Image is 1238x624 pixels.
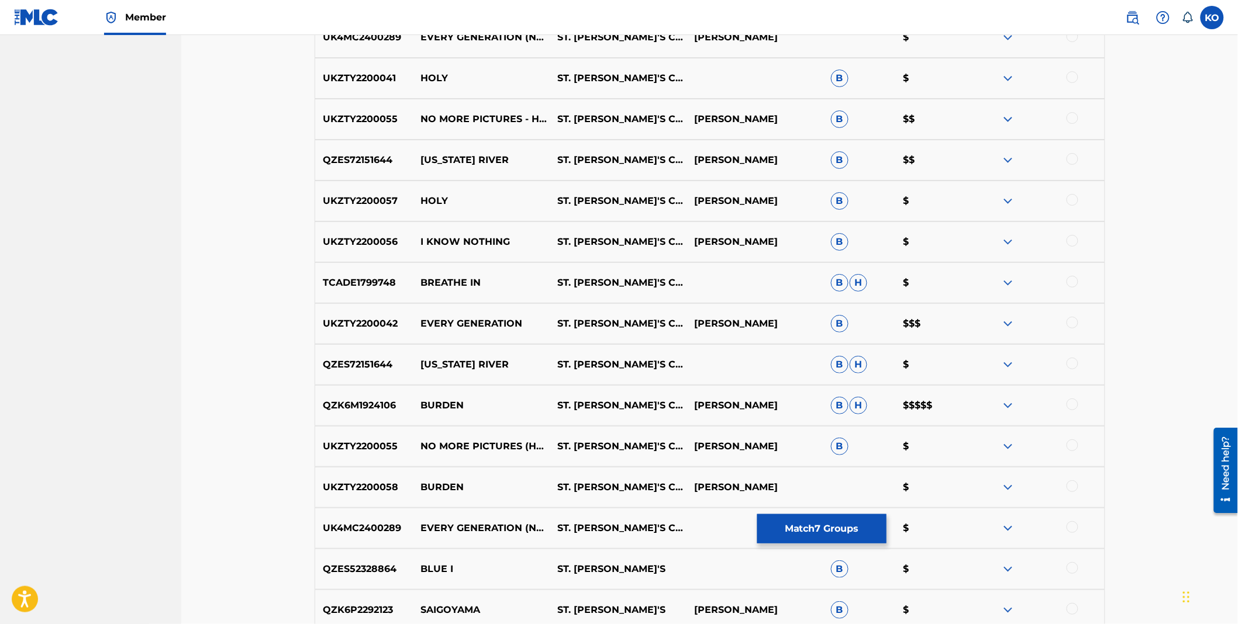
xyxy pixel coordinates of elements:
[895,480,968,494] p: $
[315,235,413,249] p: UKZTY2200056
[550,71,687,85] p: ST. [PERSON_NAME]'S CHILD
[413,71,550,85] p: HOLY
[550,30,687,44] p: ST. [PERSON_NAME]'S CHILD
[1156,11,1170,25] img: help
[550,153,687,167] p: ST. [PERSON_NAME]'S CHILD
[413,153,550,167] p: [US_STATE] RIVER
[413,562,550,576] p: BLUE I
[1001,112,1015,126] img: expand
[895,439,968,453] p: $
[413,398,550,412] p: BURDEN
[850,274,867,292] span: H
[315,398,413,412] p: QZK6M1924106
[687,194,823,208] p: [PERSON_NAME]
[550,112,687,126] p: ST. [PERSON_NAME]'S CHILD
[315,521,413,535] p: UK4MC2400289
[831,192,849,210] span: B
[315,112,413,126] p: UKZTY2200055
[413,317,550,331] p: EVERY GENERATION
[831,315,849,332] span: B
[831,151,849,169] span: B
[550,194,687,208] p: ST. [PERSON_NAME]'S CHILD
[1001,276,1015,290] img: expand
[315,276,413,290] p: TCADE1799748
[831,70,849,87] span: B
[687,112,823,126] p: [PERSON_NAME]
[895,562,968,576] p: $
[1001,398,1015,412] img: expand
[1001,521,1015,535] img: expand
[895,194,968,208] p: $
[550,317,687,331] p: ST. [PERSON_NAME]'S CHILD
[550,521,687,535] p: ST. [PERSON_NAME]'S CHILD
[895,71,968,85] p: $
[315,603,413,617] p: QZK6P2292123
[413,30,550,44] p: EVERY GENERATION (NASHVILLE SESSION VERSION)
[413,603,550,617] p: SAIGOYAMA
[315,153,413,167] p: QZES72151644
[315,439,413,453] p: UKZTY2200055
[831,397,849,414] span: B
[413,235,550,249] p: I KNOW NOTHING
[413,194,550,208] p: HOLY
[850,397,867,414] span: H
[1001,71,1015,85] img: expand
[895,153,968,167] p: $$
[550,398,687,412] p: ST. [PERSON_NAME]'S CHILD
[895,235,968,249] p: $
[315,480,413,494] p: UKZTY2200058
[1001,194,1015,208] img: expand
[14,9,59,26] img: MLC Logo
[687,30,823,44] p: [PERSON_NAME]
[104,11,118,25] img: Top Rightsholder
[550,358,687,372] p: ST. [PERSON_NAME]'S CHILD
[1151,6,1175,29] div: Help
[413,521,550,535] p: EVERY GENERATION (NASHVILLE SESSION VERSION)
[315,358,413,372] p: QZES72151644
[895,521,968,535] p: $
[831,356,849,373] span: B
[1001,562,1015,576] img: expand
[895,603,968,617] p: $
[1001,30,1015,44] img: expand
[1183,580,1190,615] div: Drag
[895,276,968,290] p: $
[413,276,550,290] p: BREATHE IN
[831,560,849,578] span: B
[1001,439,1015,453] img: expand
[315,71,413,85] p: UKZTY2200041
[315,194,413,208] p: UKZTY2200057
[413,112,550,126] p: NO MORE PICTURES - HOMEBODY VERSION
[550,603,687,617] p: ST. [PERSON_NAME]'S
[687,439,823,453] p: [PERSON_NAME]
[831,601,849,619] span: B
[550,562,687,576] p: ST. [PERSON_NAME]'S
[831,233,849,251] span: B
[550,439,687,453] p: ST. [PERSON_NAME]'S CHILD
[757,514,887,543] button: Match7 Groups
[550,276,687,290] p: ST. [PERSON_NAME]'S CHILD
[1001,235,1015,249] img: expand
[831,274,849,292] span: B
[1180,568,1238,624] iframe: Chat Widget
[413,358,550,372] p: [US_STATE] RIVER
[1121,6,1144,29] a: Public Search
[1001,480,1015,494] img: expand
[687,603,823,617] p: [PERSON_NAME]
[1182,12,1194,23] div: Notifications
[895,112,968,126] p: $$
[1001,317,1015,331] img: expand
[1001,358,1015,372] img: expand
[687,398,823,412] p: [PERSON_NAME]
[1001,153,1015,167] img: expand
[687,235,823,249] p: [PERSON_NAME]
[1201,6,1224,29] div: User Menu
[413,439,550,453] p: NO MORE PICTURES (HOMEBODY VERSION)
[315,30,413,44] p: UK4MC2400289
[895,30,968,44] p: $
[850,356,867,373] span: H
[550,235,687,249] p: ST. [PERSON_NAME]'S CHILD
